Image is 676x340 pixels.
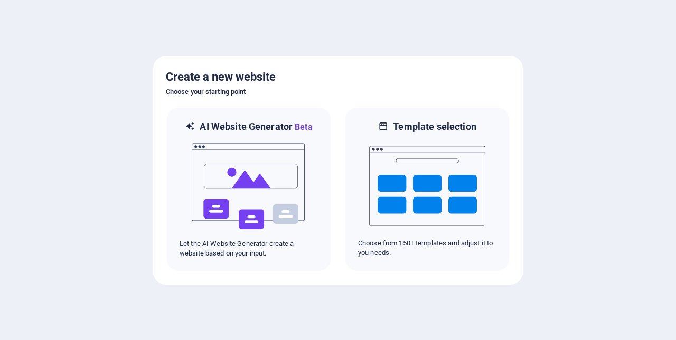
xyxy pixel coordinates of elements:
[166,69,510,86] h5: Create a new website
[166,86,510,98] h6: Choose your starting point
[191,134,307,239] img: ai
[393,120,476,133] h6: Template selection
[166,107,332,272] div: AI Website GeneratorBetaaiLet the AI Website Generator create a website based on your input.
[180,239,318,258] p: Let the AI Website Generator create a website based on your input.
[200,120,312,134] h6: AI Website Generator
[344,107,510,272] div: Template selectionChoose from 150+ templates and adjust it to you needs.
[293,122,313,132] span: Beta
[358,239,496,258] p: Choose from 150+ templates and adjust it to you needs.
